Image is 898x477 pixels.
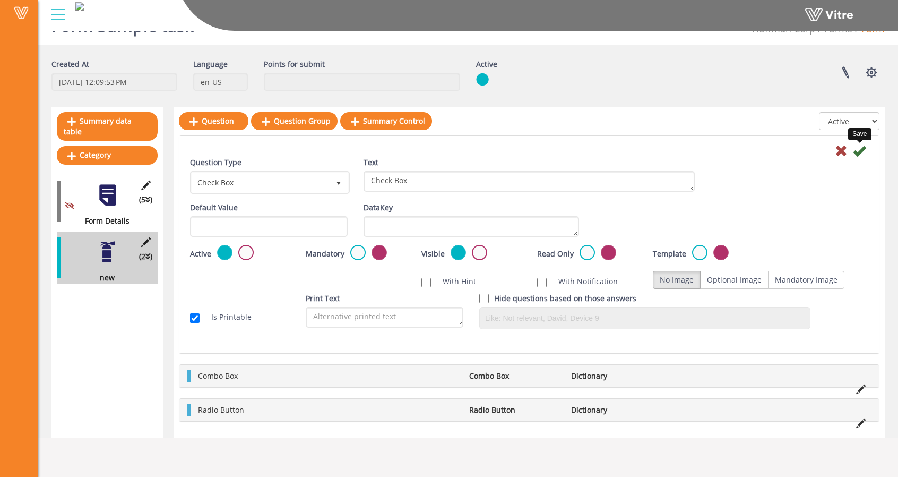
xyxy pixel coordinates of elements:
label: Active [190,248,211,260]
a: Question [179,112,248,130]
span: Radio Button [198,405,244,415]
li: Dictionary [566,370,668,382]
label: With Notification [548,276,618,287]
a: Summary Control [340,112,432,130]
img: yes [476,73,489,86]
input: Hide question based on answer [479,294,489,303]
label: No Image [653,271,701,289]
label: Optional Image [700,271,769,289]
input: With Hint [421,278,431,287]
label: Points for submit [264,58,325,70]
label: Language [193,58,228,70]
a: Summary data table [57,112,158,141]
div: Form Details [57,215,150,227]
span: (2 ) [139,251,152,262]
li: Radio Button [464,404,566,416]
label: Created At [51,58,89,70]
label: Active [476,58,497,70]
a: Question Group [251,112,338,130]
span: select [329,173,348,192]
label: Print Text [306,293,340,304]
a: Category [57,146,158,164]
label: Is Printable [201,311,252,323]
label: DataKey [364,202,393,214]
li: Combo Box [464,370,566,382]
label: Mandatory Image [768,271,844,289]
li: Dictionary [566,404,668,416]
span: Check Box [192,173,329,192]
label: Visible [421,248,445,260]
input: Is Printable [190,313,200,323]
label: Read Only [537,248,574,260]
span: Combo Box [198,371,238,381]
img: 145bab0d-ac9d-4db8-abe7-48df42b8fa0a.png [75,2,84,11]
label: With Hint [432,276,476,287]
div: new [57,272,150,284]
label: Default Value [190,202,238,214]
input: With Notification [537,278,547,287]
label: Text [364,157,378,168]
label: Question Type [190,157,241,168]
label: Hide questions based on those answers [494,293,636,304]
div: Save [848,128,871,140]
span: (5 ) [139,194,152,206]
label: Mandatory [306,248,344,260]
label: Template [653,248,686,260]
